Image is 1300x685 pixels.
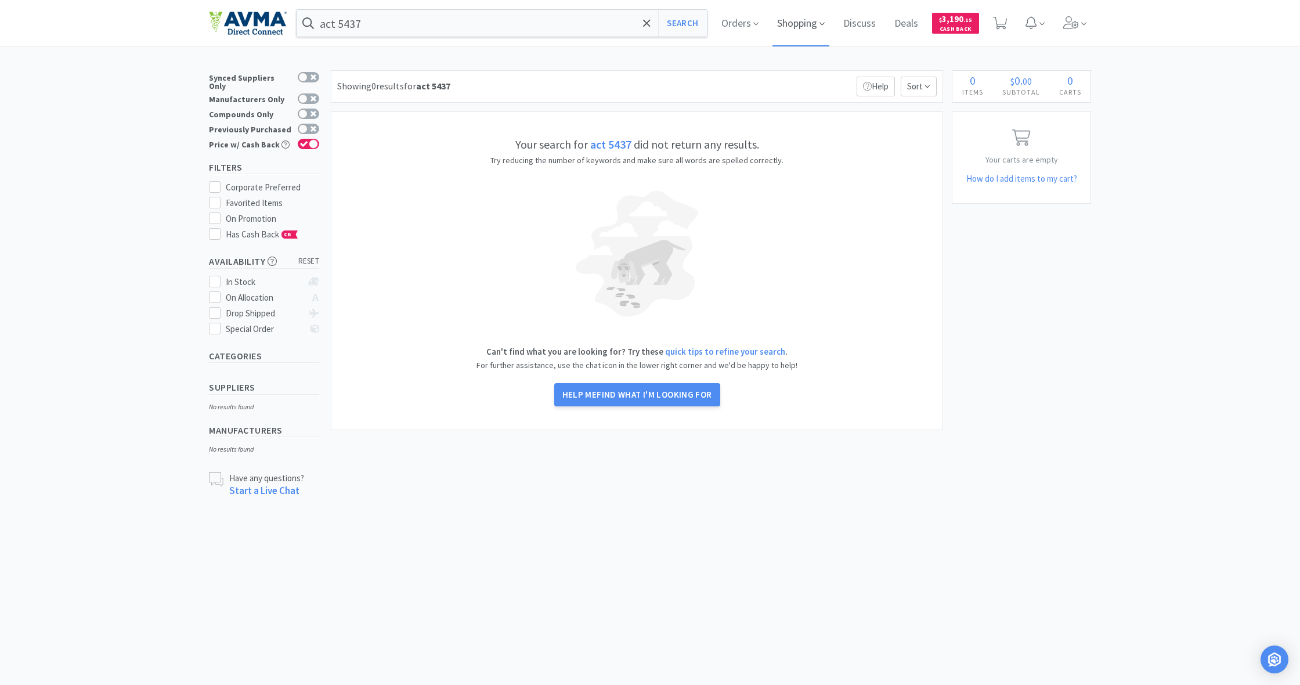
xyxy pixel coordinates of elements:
[970,73,976,88] span: 0
[209,72,292,90] div: Synced Suppliers Only
[939,16,942,24] span: $
[209,445,254,453] i: No results found
[226,196,320,210] div: Favorited Items
[463,359,811,372] p: For further assistance, use the chat icon in the lower right corner and we'd be happy to help!
[952,172,1090,186] h5: How do I add items to my cart?
[952,153,1090,166] p: Your carts are empty
[901,77,937,96] span: Sort
[1261,646,1288,673] div: Open Intercom Messenger
[209,402,254,411] i: No results found
[226,291,303,305] div: On Allocation
[404,80,450,92] span: for
[590,137,631,152] strong: act 5437
[297,10,707,37] input: Search by item, sku, manufacturer, ingredient, size...
[226,322,303,336] div: Special Order
[298,255,320,268] span: reset
[554,383,720,406] button: Help mefind what I'm looking for
[939,13,972,24] span: 3,190
[229,484,299,497] a: Start a Live Chat
[226,275,303,289] div: In Stock
[282,231,294,238] span: CB
[209,161,319,174] h5: Filters
[1014,73,1020,88] span: 0
[1010,75,1014,87] span: $
[932,8,979,39] a: $3,190.15Cash Back
[209,424,319,437] h5: Manufacturers
[209,139,292,149] div: Price w/ Cash Back
[573,167,701,341] img: blind-dog-light.png
[209,381,319,394] h5: Suppliers
[226,212,320,226] div: On Promotion
[839,19,880,29] a: Discuss
[963,16,972,24] span: . 15
[486,346,788,357] strong: Can't find what you are looking for? Try these .
[597,389,712,400] span: find what I'm looking for
[463,154,811,167] p: Try reducing the number of keywords and make sure all words are spelled correctly.
[890,19,923,29] a: Deals
[226,307,303,320] div: Drop Shipped
[939,26,972,34] span: Cash Back
[1067,73,1073,88] span: 0
[665,346,785,357] a: quick tips to refine your search
[857,77,895,96] p: Help
[416,80,450,92] strong: act 5437
[226,181,320,194] div: Corporate Preferred
[209,124,292,134] div: Previously Purchased
[463,135,811,154] h5: Your search for did not return any results.
[1023,75,1032,87] span: 00
[992,75,1049,86] div: .
[229,472,304,484] p: Have any questions?
[209,109,292,118] div: Compounds Only
[209,11,287,35] img: e4e33dab9f054f5782a47901c742baa9_102.png
[658,10,706,37] button: Search
[1049,86,1090,98] h4: Carts
[952,86,992,98] h4: Items
[992,86,1049,98] h4: Subtotal
[209,93,292,103] div: Manufacturers Only
[209,349,319,363] h5: Categories
[337,79,450,94] div: Showing 0 results
[209,255,319,268] h5: Availability
[226,229,298,240] span: Has Cash Back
